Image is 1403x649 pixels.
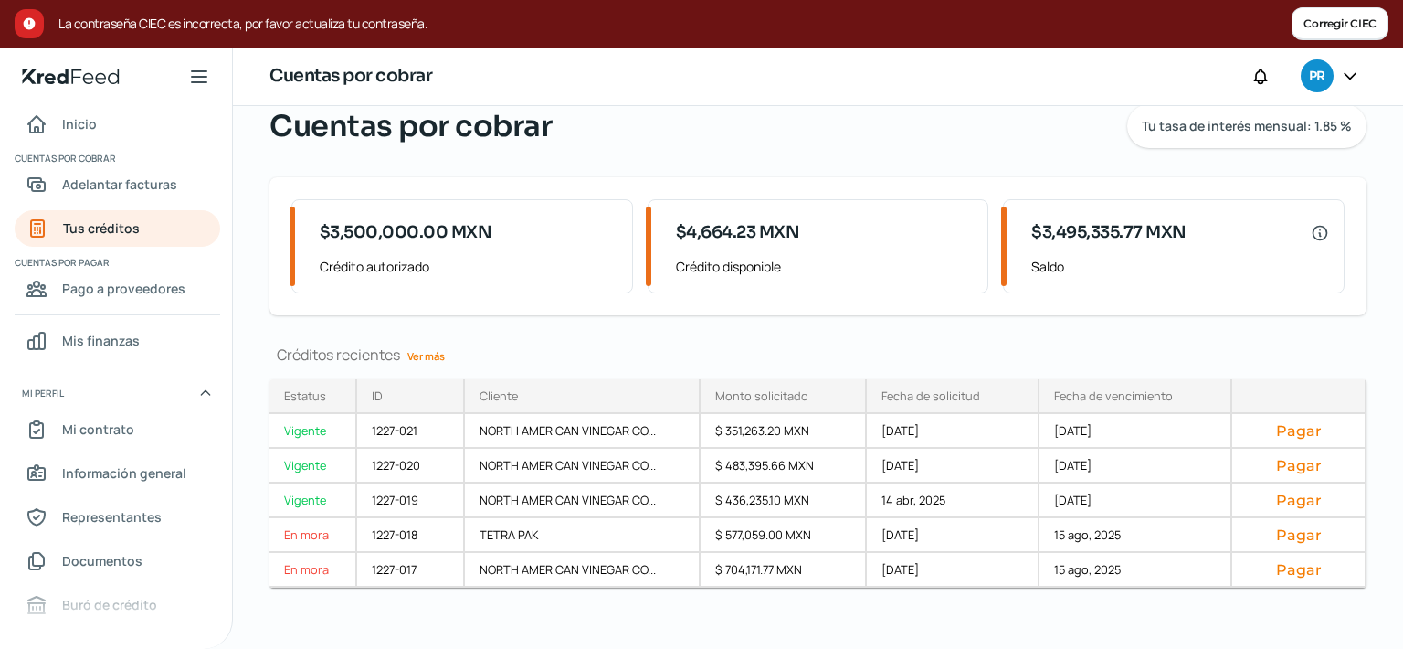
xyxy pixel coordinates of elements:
[357,414,465,449] div: 1227-021
[701,553,868,588] div: $ 704,171.77 MXN
[465,553,701,588] div: NORTH AMERICAN VINEGAR CO...
[15,587,220,623] a: Buró de crédito
[1247,456,1350,474] button: Pagar
[465,518,701,553] div: TETRA PAK
[357,484,465,518] div: 1227-019
[480,388,518,404] div: Cliente
[269,484,357,518] a: Vigente
[867,553,1039,588] div: [DATE]
[320,255,617,278] span: Crédito autorizado
[269,518,357,553] a: En mora
[15,499,220,536] a: Representantes
[62,277,185,300] span: Pago a proveedores
[63,217,140,239] span: Tus créditos
[1247,560,1350,579] button: Pagar
[269,553,357,588] a: En mora
[320,220,492,245] span: $3,500,000.00 MXN
[701,484,868,518] div: $ 436,235.10 MXN
[867,414,1039,449] div: [DATE]
[465,449,701,484] div: NORTH AMERICAN VINEGAR CO...
[284,388,326,404] div: Estatus
[1031,220,1187,245] span: $3,495,335.77 MXN
[15,455,220,492] a: Información general
[1247,526,1350,544] button: Pagar
[1031,255,1329,278] span: Saldo
[62,112,97,135] span: Inicio
[715,388,808,404] div: Monto solicitado
[15,543,220,580] a: Documentos
[62,505,162,528] span: Representantes
[372,388,383,404] div: ID
[269,63,432,90] h1: Cuentas por cobrar
[1247,421,1350,440] button: Pagar
[465,484,701,518] div: NORTH AMERICAN VINEGAR CO...
[15,106,220,143] a: Inicio
[1039,518,1232,553] div: 15 ago, 2025
[62,329,140,352] span: Mis finanzas
[881,388,980,404] div: Fecha de solicitud
[62,418,134,441] span: Mi contrato
[269,414,357,449] a: Vigente
[676,255,974,278] span: Crédito disponible
[15,166,220,203] a: Adelantar facturas
[676,220,800,245] span: $4,664.23 MXN
[867,484,1039,518] div: 14 abr, 2025
[62,462,186,484] span: Información general
[357,518,465,553] div: 1227-018
[701,518,868,553] div: $ 577,059.00 MXN
[1039,414,1232,449] div: [DATE]
[15,271,220,307] a: Pago a proveedores
[62,593,157,616] span: Buró de crédito
[701,449,868,484] div: $ 483,395.66 MXN
[15,254,217,271] span: Cuentas por pagar
[1142,120,1352,133] span: Tu tasa de interés mensual: 1.85 %
[1039,449,1232,484] div: [DATE]
[15,411,220,448] a: Mi contrato
[15,323,220,359] a: Mis finanzas
[357,449,465,484] div: 1227-020
[867,518,1039,553] div: [DATE]
[62,549,142,572] span: Documentos
[357,553,465,588] div: 1227-017
[58,13,1292,35] span: La contraseña CIEC es incorrecta, por favor actualiza tu contraseña.
[867,449,1039,484] div: [DATE]
[701,414,868,449] div: $ 351,263.20 MXN
[465,414,701,449] div: NORTH AMERICAN VINEGAR CO...
[269,449,357,484] a: Vigente
[269,345,1366,365] div: Créditos recientes
[400,342,452,370] a: Ver más
[269,104,552,148] span: Cuentas por cobrar
[1309,66,1324,88] span: PR
[62,173,177,196] span: Adelantar facturas
[22,385,64,401] span: Mi perfil
[15,210,220,247] a: Tus créditos
[1039,553,1232,588] div: 15 ago, 2025
[1054,388,1173,404] div: Fecha de vencimiento
[1247,491,1350,509] button: Pagar
[1039,484,1232,518] div: [DATE]
[15,150,217,166] span: Cuentas por cobrar
[1292,7,1388,40] button: Corregir CIEC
